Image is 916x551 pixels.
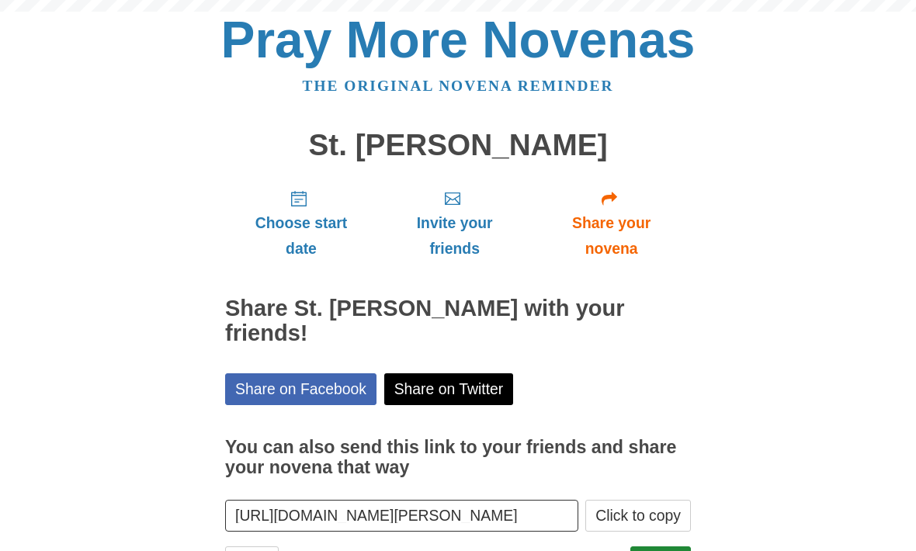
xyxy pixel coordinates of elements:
[225,373,376,405] a: Share on Facebook
[225,177,377,269] a: Choose start date
[377,177,532,269] a: Invite your friends
[532,177,691,269] a: Share your novena
[225,296,691,346] h2: Share St. [PERSON_NAME] with your friends!
[225,129,691,162] h1: St. [PERSON_NAME]
[225,438,691,477] h3: You can also send this link to your friends and share your novena that way
[221,11,696,68] a: Pray More Novenas
[585,500,691,532] button: Click to copy
[384,373,514,405] a: Share on Twitter
[393,210,516,262] span: Invite your friends
[547,210,675,262] span: Share your novena
[303,78,614,94] a: The original novena reminder
[241,210,362,262] span: Choose start date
